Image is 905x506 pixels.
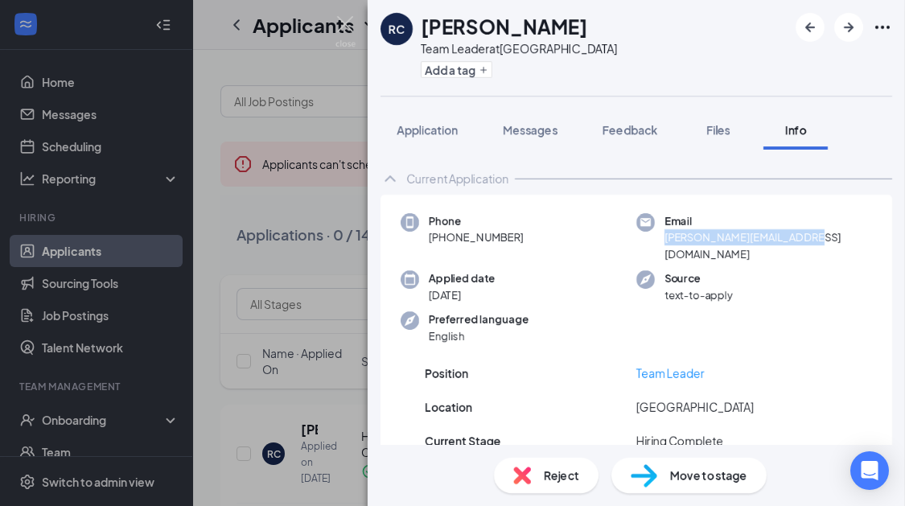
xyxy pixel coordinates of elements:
span: Application [397,122,458,137]
span: Move to stage [670,467,747,484]
svg: Plus [479,65,488,75]
span: text-to-apply [664,287,733,303]
span: Files [706,122,730,137]
span: Phone [429,213,524,229]
svg: Ellipses [873,18,892,37]
button: PlusAdd a tag [421,61,492,78]
div: RC [389,21,405,37]
svg: ArrowRight [839,18,858,37]
div: Open Intercom Messenger [850,451,889,490]
span: Hiring Complete [636,432,723,450]
span: Feedback [603,122,657,137]
span: Current Stage [425,432,501,450]
h1: [PERSON_NAME] [421,13,587,40]
span: Location [425,398,472,416]
svg: ArrowLeftNew [800,18,820,37]
span: Preferred language [429,311,529,327]
span: Email [664,213,872,229]
span: Info [785,122,807,137]
span: Reject [544,467,579,484]
span: [DATE] [429,287,495,303]
a: Team Leader [636,366,705,381]
button: ArrowRight [834,13,863,42]
div: Team Leader at [GEOGRAPHIC_DATA] [421,40,617,56]
button: ArrowLeftNew [796,13,825,42]
svg: ChevronUp [381,169,400,188]
span: Position [425,364,468,382]
span: Source [664,270,733,286]
span: [GEOGRAPHIC_DATA] [636,398,754,416]
span: [PHONE_NUMBER] [429,229,524,245]
span: Messages [503,122,557,137]
span: [PERSON_NAME][EMAIL_ADDRESS][DOMAIN_NAME] [664,229,872,262]
span: English [429,328,529,344]
div: Current Application [406,171,508,187]
span: Applied date [429,270,495,286]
